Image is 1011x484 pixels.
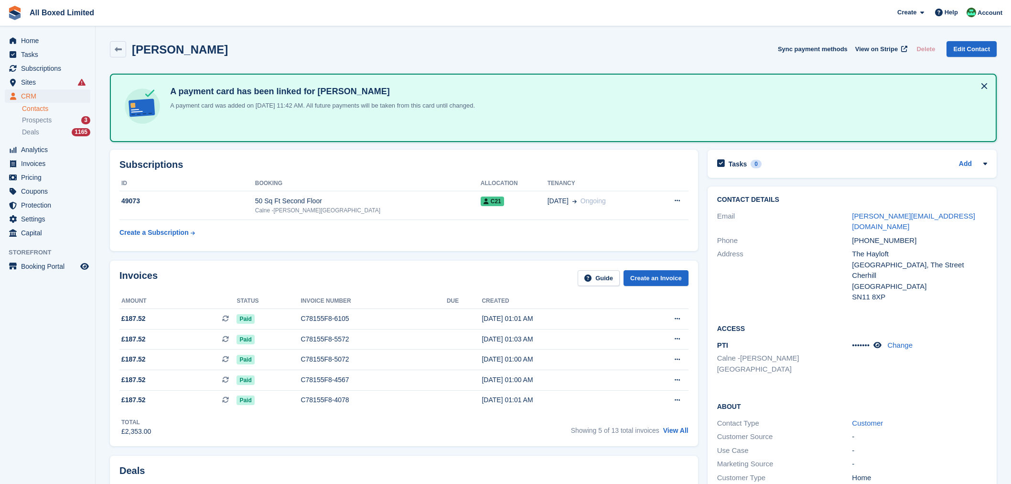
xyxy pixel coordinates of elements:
span: Paid [237,375,254,385]
span: Deals [22,128,39,137]
a: Create an Invoice [624,270,688,286]
div: C78155F8-4078 [301,395,447,405]
div: Create a Subscription [119,228,189,238]
a: View All [663,427,688,434]
div: Customer Source [717,431,852,442]
div: Calne -[PERSON_NAME][GEOGRAPHIC_DATA] [255,206,481,215]
a: menu [5,260,90,273]
th: Created [482,294,630,309]
div: [DATE] 01:01 AM [482,314,630,324]
h2: Deals [119,465,145,476]
div: Cherhill [852,270,987,281]
button: Delete [913,41,939,57]
button: Sync payment methods [778,41,848,57]
a: Guide [578,270,620,286]
a: Change [887,341,913,349]
h2: [PERSON_NAME] [132,43,228,56]
div: - [852,459,987,470]
div: 49073 [119,196,255,206]
h2: Subscriptions [119,159,688,170]
a: Customer [852,419,883,427]
span: £187.52 [121,395,146,405]
img: Enquiries [967,8,976,17]
span: Ongoing [581,197,606,205]
div: [GEOGRAPHIC_DATA], The Street [852,260,987,271]
th: Invoice number [301,294,447,309]
span: Pricing [21,171,78,184]
th: Allocation [481,176,548,191]
div: Phone [717,235,852,246]
div: Contact Type [717,418,852,429]
a: All Boxed Limited [26,5,98,21]
a: Prospects 3 [22,115,90,125]
h2: Invoices [119,270,158,286]
span: Create [897,8,916,17]
a: Contacts [22,104,90,113]
span: Help [945,8,958,17]
span: C21 [481,197,504,206]
span: Protection [21,198,78,212]
a: menu [5,226,90,240]
div: Email [717,211,852,232]
a: Add [959,159,972,170]
div: C78155F8-5572 [301,334,447,344]
img: card-linked-ebf98d0992dc2aeb22e95c0e3c79077019eb2392cfd83c6a337811c24bc77127.svg [122,86,162,126]
div: [GEOGRAPHIC_DATA] [852,281,987,292]
div: Home [852,473,987,484]
a: Preview store [79,261,90,272]
div: [DATE] 01:03 AM [482,334,630,344]
a: [PERSON_NAME][EMAIL_ADDRESS][DOMAIN_NAME] [852,212,975,231]
span: Settings [21,212,78,226]
div: C78155F8-5072 [301,354,447,364]
th: Amount [119,294,237,309]
span: Subscriptions [21,62,78,75]
span: Storefront [9,248,95,257]
img: stora-icon-8386f47178a22dfd0bd8f6a31ec36ba5ce8667c1dd55bd0f319d3a0aa187defe.svg [8,6,22,20]
span: Account [978,8,1002,18]
div: C78155F8-6105 [301,314,447,324]
span: Prospects [22,116,52,125]
li: Calne -[PERSON_NAME][GEOGRAPHIC_DATA] [717,353,852,374]
span: Tasks [21,48,78,61]
div: 50 Sq Ft Second Floor [255,196,481,206]
span: £187.52 [121,314,146,324]
span: Invoices [21,157,78,170]
a: menu [5,62,90,75]
a: View on Stripe [851,41,909,57]
div: 1165 [72,128,90,136]
a: menu [5,48,90,61]
h2: Access [717,323,987,333]
span: CRM [21,89,78,103]
span: Capital [21,226,78,240]
span: Showing 5 of 13 total invoices [571,427,659,434]
div: 3 [81,116,90,124]
a: menu [5,157,90,170]
div: Total [121,418,151,427]
a: Edit Contact [946,41,997,57]
div: 0 [751,160,762,168]
h2: Tasks [729,160,747,168]
div: - [852,431,987,442]
span: View on Stripe [855,44,898,54]
h2: About [717,401,987,411]
div: [DATE] 01:00 AM [482,354,630,364]
a: menu [5,185,90,198]
th: Tenancy [548,176,653,191]
div: [PHONE_NUMBER] [852,235,987,246]
i: Smart entry sync failures have occurred [78,78,86,86]
span: PTI [717,341,728,349]
span: Sites [21,76,78,89]
div: Use Case [717,445,852,456]
div: Marketing Source [717,459,852,470]
div: - [852,445,987,456]
span: Coupons [21,185,78,198]
h4: A payment card has been linked for [PERSON_NAME] [166,86,475,97]
a: menu [5,89,90,103]
div: Address [717,249,852,303]
a: menu [5,171,90,184]
th: Due [447,294,482,309]
span: [DATE] [548,196,569,206]
span: £187.52 [121,354,146,364]
th: ID [119,176,255,191]
span: £187.52 [121,375,146,385]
